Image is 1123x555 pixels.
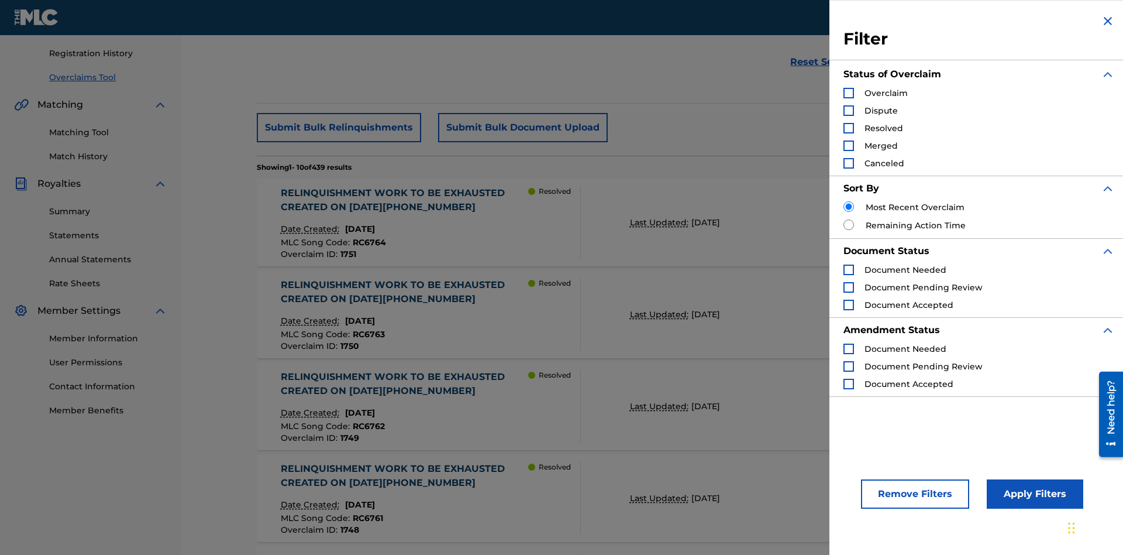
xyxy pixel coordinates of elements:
a: Overclaims Tool [49,71,167,84]
span: [DATE] [345,407,375,418]
span: Overclaim ID : [281,249,340,259]
a: RELINQUISHMENT WORK TO BE EXHAUSTED CREATED ON [DATE][PHONE_NUMBER]Date Created:[DATE]MLC Song Co... [257,362,1048,450]
span: [DATE] [691,217,720,228]
span: [DATE] [691,401,720,412]
span: MLC Song Code : [281,421,353,431]
a: User Permissions [49,357,167,369]
span: 1751 [340,249,356,259]
a: RELINQUISHMENT WORK TO BE EXHAUSTED CREATED ON [DATE][PHONE_NUMBER]Date Created:[DATE]MLC Song Co... [257,270,1048,358]
img: close [1101,14,1115,28]
div: Drag [1068,511,1075,546]
span: RC6763 [353,329,385,340]
a: Annual Statements [49,253,167,266]
img: expand [1101,244,1115,258]
span: Merged [864,141,898,151]
a: RELINQUISHMENT WORK TO BE EXHAUSTED CREATED ON [DATE][PHONE_NUMBER]Date Created:[DATE]MLC Song Co... [257,179,1048,266]
img: Royalties [14,177,28,191]
label: Most Recent Overclaim [866,201,964,214]
p: Resolved [539,462,571,472]
p: Showing 1 - 10 of 439 results [257,162,352,173]
span: 1748 [340,525,359,535]
a: Statements [49,229,167,242]
form: Search Form [257,2,1048,85]
span: Dispute [864,105,898,116]
div: RELINQUISHMENT WORK TO BE EXHAUSTED CREATED ON [DATE][PHONE_NUMBER] [281,186,529,214]
p: Resolved [539,186,571,197]
a: Rate Sheets [49,277,167,290]
button: Apply Filters [987,479,1083,509]
span: Document Needed [864,265,946,275]
p: Date Created: [281,315,342,327]
span: MLC Song Code : [281,329,353,340]
span: Overclaim ID : [281,341,340,351]
span: MLC Song Code : [281,237,353,248]
img: expand [153,98,167,112]
span: Document Pending Review [864,282,983,293]
span: RC6762 [353,421,385,431]
span: Document Pending Review [864,361,983,372]
span: MLC Song Code : [281,513,353,523]
img: MLC Logo [14,9,59,26]
p: Last Updated: [630,400,691,413]
strong: Document Status [843,245,929,256]
strong: Status of Overclaim [843,68,941,80]
img: expand [1101,323,1115,337]
span: Royalties [37,177,81,191]
p: Date Created: [281,499,342,511]
a: Reset Search [784,49,860,75]
div: RELINQUISHMENT WORK TO BE EXHAUSTED CREATED ON [DATE][PHONE_NUMBER] [281,370,529,398]
p: Last Updated: [630,217,691,229]
img: expand [153,177,167,191]
strong: Sort By [843,183,879,194]
span: Document Accepted [864,379,953,389]
h3: Filter [843,29,1115,50]
span: [DATE] [345,316,375,326]
iframe: Chat Widget [1065,499,1123,555]
img: expand [1101,181,1115,196]
span: 1750 [340,341,359,351]
img: Member Settings [14,304,28,318]
p: Date Created: [281,407,342,419]
a: Matching Tool [49,126,167,139]
div: RELINQUISHMENT WORK TO BE EXHAUSTED CREATED ON [DATE][PHONE_NUMBER] [281,462,529,490]
button: Remove Filters [861,479,969,509]
span: [DATE] [345,224,375,234]
span: [DATE] [691,309,720,320]
p: Resolved [539,370,571,381]
button: Submit Bulk Relinquishments [257,113,421,142]
span: RC6764 [353,237,386,248]
div: RELINQUISHMENT WORK TO BE EXHAUSTED CREATED ON [DATE][PHONE_NUMBER] [281,278,529,306]
a: RELINQUISHMENT WORK TO BE EXHAUSTED CREATED ON [DATE][PHONE_NUMBER]Date Created:[DATE]MLC Song Co... [257,454,1048,542]
span: 1749 [340,433,359,443]
img: expand [1101,67,1115,81]
span: RC6761 [353,513,383,523]
a: Member Information [49,333,167,345]
p: Resolved [539,278,571,289]
span: Member Settings [37,304,120,318]
img: Matching [14,98,29,112]
a: Contact Information [49,381,167,393]
span: Overclaim [864,88,908,98]
span: Overclaim ID : [281,433,340,443]
a: Summary [49,205,167,218]
span: Document Accepted [864,300,953,310]
span: Resolved [864,123,903,133]
span: [DATE] [691,493,720,503]
span: Matching [37,98,83,112]
p: Last Updated: [630,492,691,505]
span: Document Needed [864,344,946,354]
a: Match History [49,150,167,163]
img: expand [153,304,167,318]
a: Member Benefits [49,405,167,417]
p: Last Updated: [630,309,691,321]
a: Registration History [49,47,167,60]
strong: Amendment Status [843,324,940,335]
button: Submit Bulk Document Upload [438,113,608,142]
label: Remaining Action Time [866,220,966,232]
span: Canceled [864,158,904,169]
span: [DATE] [345,499,375,510]
p: Date Created: [281,223,342,235]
